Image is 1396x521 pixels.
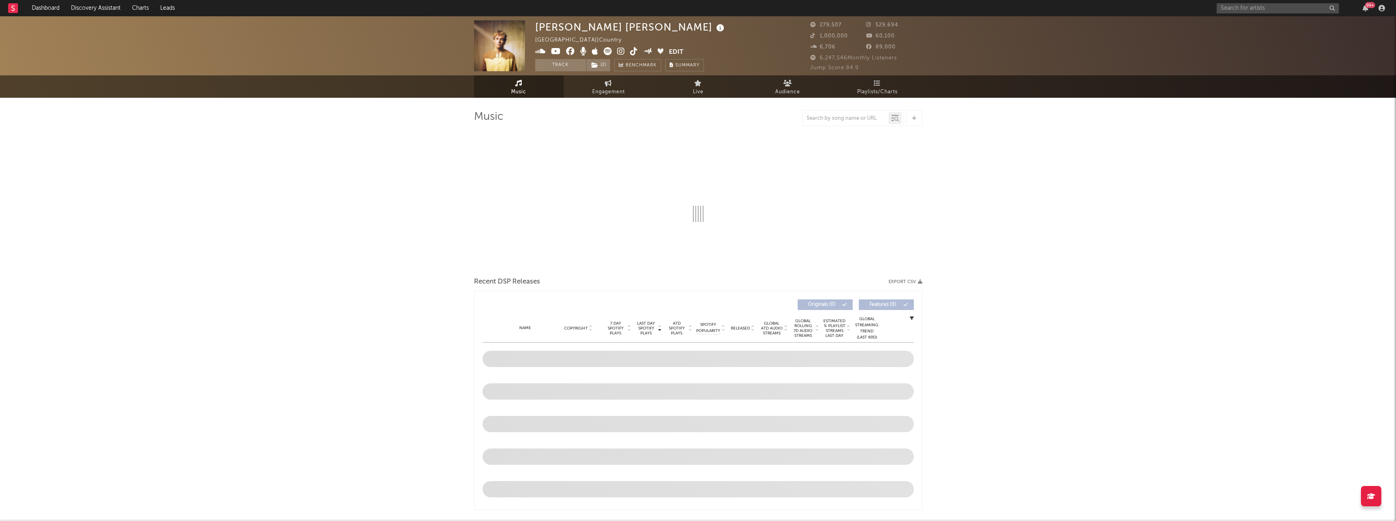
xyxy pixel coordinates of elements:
span: Global ATD Audio Streams [761,321,783,336]
button: Features(0) [859,299,914,310]
a: Playlists/Charts [833,75,922,98]
span: Originals ( 0 ) [803,302,840,307]
span: Engagement [592,87,625,97]
span: ATD Spotify Plays [666,321,688,336]
span: Last Day Spotify Plays [635,321,657,336]
span: Live [693,87,704,97]
span: 279,507 [810,22,842,28]
div: 99 + [1365,2,1375,8]
span: 6,706 [810,44,836,50]
span: Global Rolling 7D Audio Streams [792,319,814,338]
button: Originals(0) [798,299,853,310]
span: Benchmark [626,61,657,70]
input: Search by song name or URL [803,115,889,122]
span: Spotify Popularity [696,322,720,334]
button: Edit [669,47,684,57]
span: Summary [675,63,699,68]
span: Released [731,326,750,331]
span: 1,000,000 [810,33,848,39]
span: 529,694 [866,22,898,28]
span: Features ( 0 ) [864,302,902,307]
span: ( 2 ) [586,59,611,71]
a: Music [474,75,564,98]
span: 6,247,546 Monthly Listeners [810,55,897,61]
span: Copyright [564,326,588,331]
a: Audience [743,75,833,98]
span: Recent DSP Releases [474,277,540,287]
div: [PERSON_NAME] [PERSON_NAME] [535,20,726,34]
span: 60,100 [866,33,895,39]
input: Search for artists [1217,3,1339,13]
button: Export CSV [889,279,922,284]
a: Live [653,75,743,98]
div: Name [499,325,552,331]
button: (2) [587,59,610,71]
button: 99+ [1363,5,1368,11]
span: 7 Day Spotify Plays [605,321,626,336]
span: Playlists/Charts [857,87,898,97]
a: Engagement [564,75,653,98]
span: Jump Score: 84.9 [810,65,859,70]
button: Summary [665,59,704,71]
span: Estimated % Playlist Streams Last Day [823,319,846,338]
div: Global Streaming Trend (Last 60D) [855,316,879,341]
a: Benchmark [614,59,661,71]
span: 89,000 [866,44,895,50]
button: Track [535,59,586,71]
span: Audience [775,87,800,97]
span: Music [511,87,526,97]
div: [GEOGRAPHIC_DATA] | Country [535,35,631,45]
